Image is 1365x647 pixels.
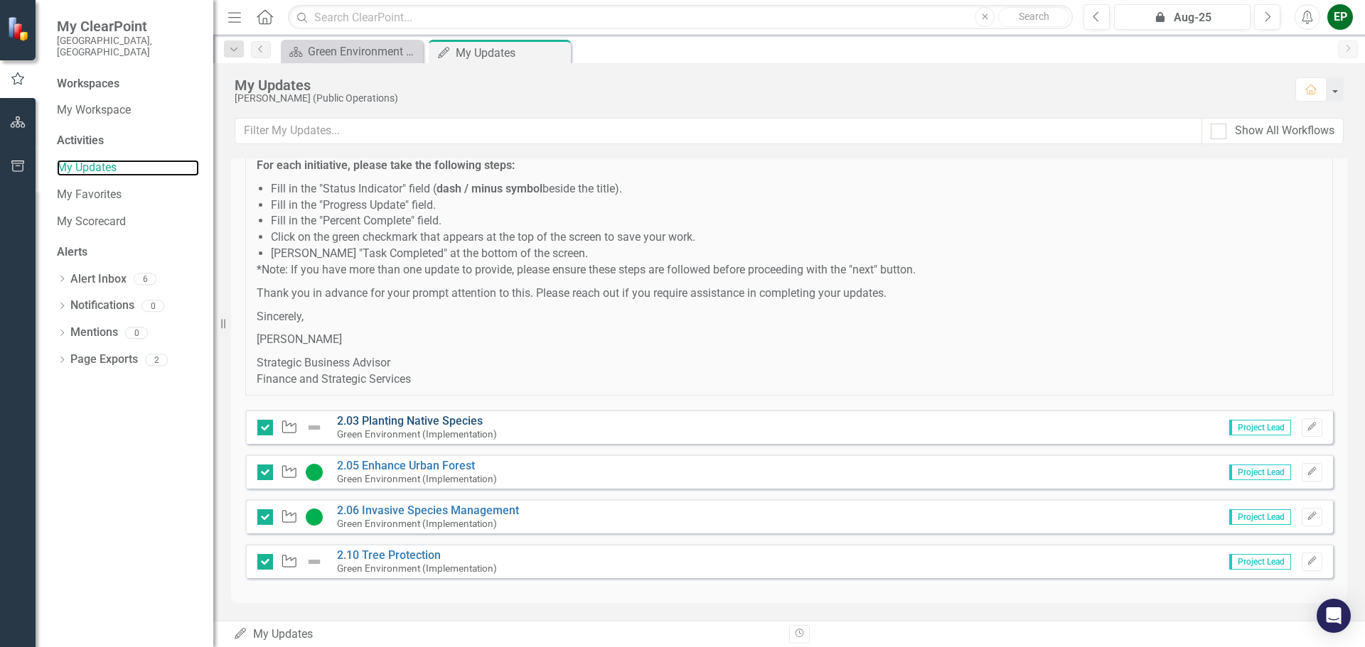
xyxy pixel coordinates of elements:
[1235,123,1334,139] div: Show All Workflows
[1119,9,1246,26] div: Aug-25
[1327,4,1353,30] button: EP
[141,300,164,312] div: 0
[456,44,567,62] div: My Updates
[271,197,1322,214] li: Fill in the "Progress Update" field.
[337,518,497,529] small: Green Environment (Implementation)
[134,273,156,286] div: 6
[1229,464,1291,480] span: Project Lead
[337,459,475,472] a: 2.05 Enhance Urban Forest
[1114,4,1251,30] button: Aug-25
[337,562,497,574] small: Green Environment (Implementation)
[257,286,1322,302] p: Thank you in advance for your prompt attention to this. Please reach out if you require assistanc...
[233,626,778,643] div: My Updates
[308,43,419,60] div: Green Environment Landing Page
[57,102,199,119] a: My Workspace
[306,553,323,570] img: Not Defined
[337,504,519,517] a: 2.06 Invasive Species Management
[1229,509,1291,525] span: Project Lead
[57,18,199,35] span: My ClearPoint
[1019,11,1049,22] span: Search
[271,246,1322,262] li: [PERSON_NAME] "Task Completed" at the bottom of the screen.
[57,35,199,58] small: [GEOGRAPHIC_DATA], [GEOGRAPHIC_DATA]
[306,509,323,526] img: On Track
[57,76,119,92] div: Workspaces
[337,548,441,562] a: 2.10 Tree Protection
[284,43,419,60] a: Green Environment Landing Page
[306,419,323,436] img: Not Defined
[57,244,199,261] div: Alerts
[271,213,1322,229] li: Fill in the "Percent Complete" field.
[271,229,1322,246] li: Click on the green checkmark that appears at the top of the screen to save your work.
[57,133,199,149] div: Activities
[70,325,118,341] a: Mentions
[337,473,497,484] small: Green Environment (Implementation)
[235,118,1202,144] input: Filter My Updates...
[70,298,134,314] a: Notifications
[1229,554,1291,570] span: Project Lead
[271,181,1322,197] li: Fill in the "Status Indicator" field ( beside the title).
[57,187,199,203] a: My Favorites
[306,464,323,481] img: On Track
[257,262,1322,278] p: *Note: If you have more than one update to provide, please ensure these steps are followed before...
[257,332,1322,348] p: [PERSON_NAME]
[145,354,168,366] div: 2
[257,355,1322,388] p: Strategic Business Advisor Finance and Strategic Services
[125,327,148,339] div: 0
[437,182,542,195] strong: dash / minus symbol
[70,271,127,288] a: Alert Inbox
[235,93,1281,104] div: [PERSON_NAME] (Public Operations)
[288,5,1073,30] input: Search ClearPoint...
[998,7,1069,27] button: Search
[257,158,515,172] strong: For each initiative, please take the following steps:
[57,214,199,230] a: My Scorecard
[70,352,138,368] a: Page Exports
[1229,420,1291,435] span: Project Lead
[6,15,33,42] img: ClearPoint Strategy
[337,428,497,440] small: Green Environment (Implementation)
[57,160,199,176] a: My Updates
[337,414,483,428] a: 2.03 Planting Native Species
[1317,599,1351,633] div: Open Intercom Messenger
[235,77,1281,93] div: My Updates
[257,309,1322,325] p: Sincerely,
